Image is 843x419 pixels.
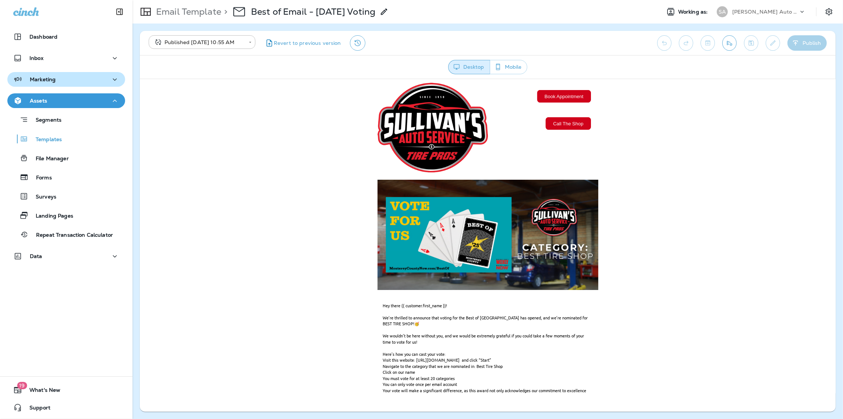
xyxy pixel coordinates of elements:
button: View Changelog [350,35,365,51]
button: Collapse Sidebar [109,4,130,19]
p: > [221,6,227,17]
button: Inbox [7,51,125,65]
p: Here's how you can cast your vote: [243,266,453,278]
p: Email Template [153,6,221,17]
span: Working as: [678,9,709,15]
p: Landing Pages [28,213,73,220]
button: File Manager [7,150,125,166]
a: Book Appointment [397,11,451,24]
button: Repeat Transaction Calculator [7,227,125,242]
img: Sullivans-vote-email-2025.png [238,101,458,211]
p: Forms [29,175,52,182]
p: Marketing [30,76,56,82]
button: 19What's New [7,383,125,397]
p: Repeat Transaction Calculator [29,232,113,239]
p: [PERSON_NAME] Auto Service & Tire Pros [732,9,798,15]
p: We wouldn’t be here without you, and we would be extremely grateful if you could take a few momen... [243,248,453,266]
p: Your vote will make a significant difference, as this award not only acknowledges our commitment ... [243,308,453,320]
button: Send test email [722,35,737,51]
button: Surveys [7,189,125,204]
button: Assets [7,93,125,108]
a: Call The Shop [406,38,451,51]
button: Templates [7,131,125,147]
button: Data [7,249,125,264]
span: 19 [17,382,27,389]
button: Support [7,400,125,415]
p: Segments [28,117,61,124]
button: Settings [822,5,836,18]
img: sullivanstire-logo-03.png [238,4,348,93]
p: Data [30,253,42,259]
button: Mobile [490,60,527,74]
p: Surveys [28,194,56,201]
p: Visit this website: [URL][DOMAIN_NAME] and click “Start” Navigate to the category that we are nom... [243,278,453,308]
p: File Manager [28,155,69,162]
div: Best of Email - 8/18/25 Voting [251,6,375,17]
button: Marketing [7,72,125,87]
p: Assets [30,98,47,104]
button: Revert to previous version [261,35,344,51]
div: Published [DATE] 10:55 AM [154,39,244,46]
button: Segments [7,112,125,128]
span: What's New [22,387,60,396]
button: Landing Pages [7,208,125,223]
p: Best of Email - [DATE] Voting [251,6,375,17]
p: Inbox [29,55,43,61]
span: Call The Shop [413,42,443,47]
p: Dashboard [29,34,57,40]
span: Revert to previous version [274,40,341,47]
button: Dashboard [7,29,125,44]
p: Hey there {{ customer.first_name }}! [243,223,453,230]
button: Forms [7,169,125,185]
span: Support [22,405,50,413]
span: Book Appointment [405,15,444,20]
p: We’re thrilled to announce that voting for the Best of [GEOGRAPHIC_DATA] has opened, and we’re no... [243,229,453,248]
p: Templates [28,136,62,143]
div: SA [717,6,728,17]
button: Desktop [448,60,490,74]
